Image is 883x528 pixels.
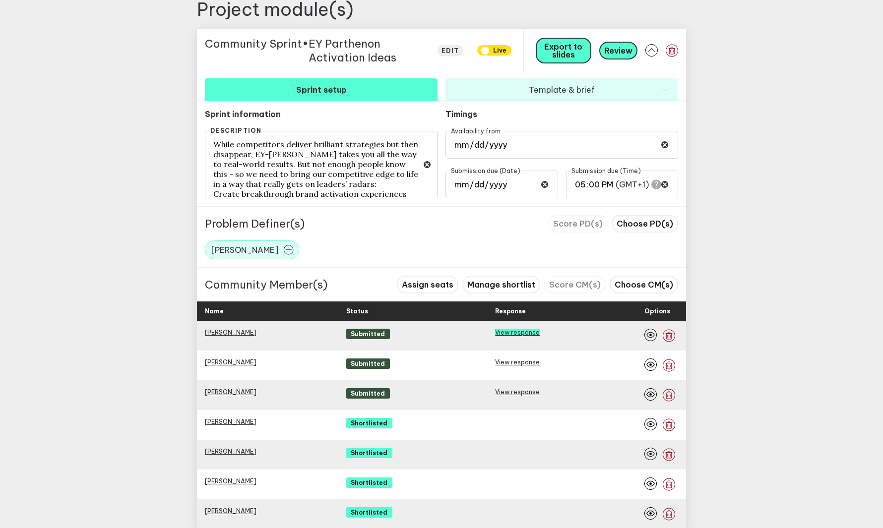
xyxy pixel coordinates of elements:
[397,276,458,293] button: Assign seats
[615,280,673,290] span: Choose CM(s)
[205,78,438,101] button: Sprint setup
[205,418,256,425] a: [PERSON_NAME]
[211,245,279,255] span: [PERSON_NAME]
[604,46,632,56] span: Review
[438,45,463,56] button: edit
[205,507,256,515] a: [PERSON_NAME]
[205,301,338,321] div: Name
[610,276,678,293] button: Choose CM(s)
[495,388,540,396] a: View response
[346,301,488,321] div: Status
[346,507,392,518] span: Shortlisted
[477,45,511,56] span: LIVE
[346,329,390,339] span: Submitted
[346,358,390,369] span: Submitted
[450,167,521,174] span: Submission due (Date)
[599,42,637,59] button: Review
[616,179,649,189] span: ( GMT+1 )
[205,217,305,231] p: Problem Definer(s)
[346,388,390,399] span: Submitted
[644,301,670,321] div: Options
[495,358,540,366] a: View response
[402,280,453,290] span: Assign seats
[612,215,678,233] button: Choose PD(s)
[495,301,636,321] div: Response
[617,219,673,229] span: Choose PD(s)
[205,278,327,292] p: Community Member(s)
[205,448,256,455] a: [PERSON_NAME]
[495,329,540,336] a: View response
[544,42,582,59] span: Export to slides
[346,418,392,428] span: Shortlisted
[205,388,256,396] a: [PERSON_NAME]
[205,329,256,336] a: [PERSON_NAME]
[445,78,678,101] button: Template & brief
[210,127,262,134] label: Description
[205,240,299,259] button: [PERSON_NAME]
[205,109,438,119] p: Sprint information
[346,477,392,488] span: Shortlisted
[346,448,392,458] span: Shortlisted
[570,167,641,174] span: Submission due (Time)
[205,131,438,198] textarea: While competitors deliver brilliant strategies but then disappear, EY-[PERSON_NAME] takes you all...
[467,280,535,290] span: Manage shortlist
[450,127,502,134] span: Availability from
[205,477,256,485] a: [PERSON_NAME]
[536,38,591,63] button: Export to slides
[445,109,558,119] p: Timings
[462,276,540,293] button: Manage shortlist
[309,37,434,64] span: EY Parthenon Activation Ideas
[205,37,309,64] span: Community Sprint •
[205,358,256,366] a: [PERSON_NAME]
